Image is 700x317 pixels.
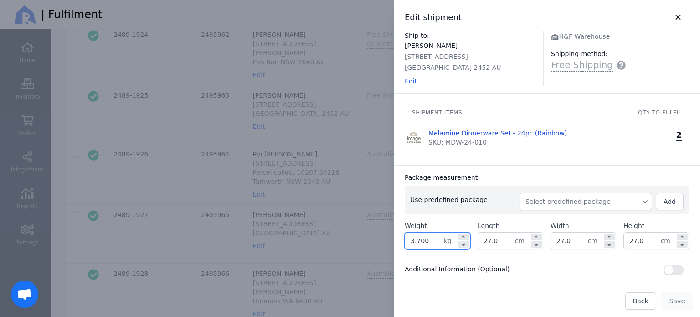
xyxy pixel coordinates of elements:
[405,129,423,147] img: Melamine Dinnerware Set - 24pc (Rainbow)
[638,109,682,116] span: qty to fulfil
[428,138,487,147] span: SKU: MDW-24-010
[428,129,567,138] a: Melamine Dinnerware Set - 24pc (Rainbow)
[520,193,652,210] button: Select predefined package
[551,221,569,230] label: Width
[405,64,501,71] span: [GEOGRAPHIC_DATA] 2452 AU
[405,42,458,49] span: [PERSON_NAME]
[588,233,603,249] span: cm
[669,297,685,305] span: Save
[525,197,646,206] span: Select predefined package
[551,49,689,58] h3: Shipping method:
[41,7,103,22] span: | Fulfilment
[515,233,530,249] span: cm
[478,221,499,230] label: Length
[551,58,613,72] span: Free Shipping
[405,221,427,230] label: Weight
[625,292,656,310] button: Back
[661,233,676,249] span: cm
[656,193,684,210] button: Add
[633,297,649,305] span: Back
[551,58,626,72] button: Free Shipping
[444,233,457,249] span: kg
[412,109,462,116] span: Shipment items
[405,265,510,274] h3: Additional Information (Optional)
[623,221,644,230] label: Height
[405,173,478,182] h3: Package measurement
[662,292,693,310] button: Save
[551,33,610,40] span: H&F Warehouse
[676,130,682,141] span: 2
[405,78,417,85] span: Edit
[664,198,676,205] span: Add
[405,53,468,60] span: [STREET_ADDRESS]
[405,77,417,86] button: Edit
[405,31,543,40] h3: Ship to:
[410,195,520,204] h3: Use predefined package
[11,281,38,308] a: Open chat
